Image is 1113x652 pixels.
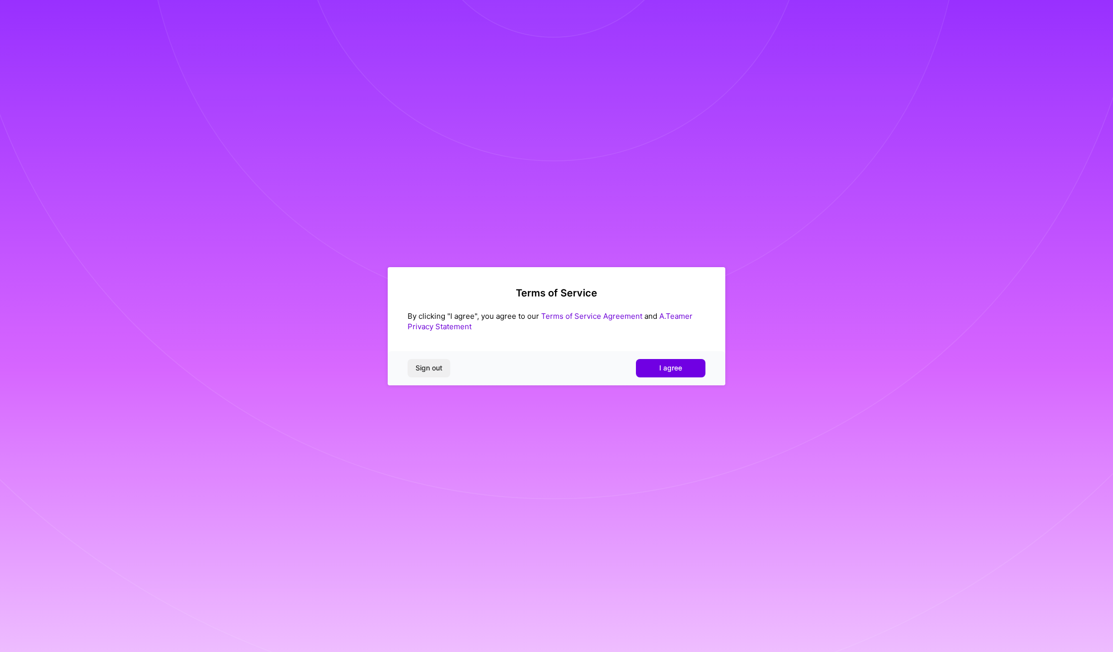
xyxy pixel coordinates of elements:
[636,359,705,377] button: I agree
[408,311,705,332] div: By clicking "I agree", you agree to our and
[408,287,705,299] h2: Terms of Service
[408,359,450,377] button: Sign out
[416,363,442,373] span: Sign out
[659,363,682,373] span: I agree
[541,311,642,321] a: Terms of Service Agreement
